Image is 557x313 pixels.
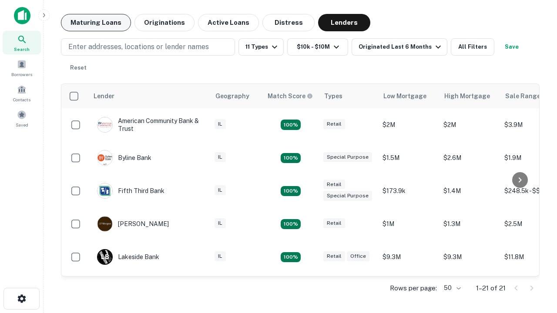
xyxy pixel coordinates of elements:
th: Geography [210,84,262,108]
p: Rows per page: [390,283,437,293]
td: $2M [378,108,439,141]
img: capitalize-icon.png [14,7,30,24]
button: Originated Last 6 Months [352,38,447,56]
div: Types [324,91,342,101]
td: $2M [439,108,500,141]
button: 11 Types [238,38,284,56]
div: 50 [440,282,462,294]
button: $10k - $10M [287,38,348,56]
div: Retail [323,251,345,261]
div: Low Mortgage [383,91,426,101]
div: High Mortgage [444,91,490,101]
td: $9.3M [378,240,439,273]
span: Search [14,46,30,53]
div: Matching Properties: 2, hasApolloMatch: undefined [281,186,301,196]
img: picture [97,117,112,132]
div: IL [215,251,226,261]
div: Special Purpose [323,152,372,162]
td: $1M [378,207,439,240]
img: picture [97,150,112,165]
img: picture [97,183,112,198]
div: Retail [323,119,345,129]
div: Matching Properties: 3, hasApolloMatch: undefined [281,252,301,263]
div: Retail [323,180,345,190]
img: picture [97,216,112,231]
div: Matching Properties: 3, hasApolloMatch: undefined [281,153,301,163]
th: High Mortgage [439,84,500,108]
button: Enter addresses, locations or lender names [61,38,235,56]
p: L B [101,253,109,262]
th: Low Mortgage [378,84,439,108]
div: Geography [215,91,249,101]
div: [PERSON_NAME] [97,216,169,232]
button: Active Loans [198,14,259,31]
div: IL [215,119,226,129]
iframe: Chat Widget [513,243,557,285]
div: Matching Properties: 2, hasApolloMatch: undefined [281,120,301,130]
div: Lender [94,91,114,101]
th: Types [319,84,378,108]
button: Reset [64,59,92,77]
span: Borrowers [11,71,32,78]
a: Search [3,31,41,54]
div: IL [215,152,226,162]
div: IL [215,218,226,228]
button: Lenders [318,14,370,31]
div: Sale Range [505,91,540,101]
div: Office [347,251,369,261]
td: $7M [439,273,500,306]
td: $2.6M [439,141,500,174]
div: Special Purpose [323,191,372,201]
div: Capitalize uses an advanced AI algorithm to match your search with the best lender. The match sco... [268,91,313,101]
td: $173.9k [378,174,439,207]
th: Capitalize uses an advanced AI algorithm to match your search with the best lender. The match sco... [262,84,319,108]
div: IL [215,185,226,195]
p: 1–21 of 21 [476,283,506,293]
div: Retail [323,218,345,228]
button: All Filters [451,38,494,56]
button: Maturing Loans [61,14,131,31]
div: Byline Bank [97,150,151,166]
div: American Community Bank & Trust [97,117,201,133]
a: Borrowers [3,56,41,80]
button: Distress [262,14,315,31]
span: Contacts [13,96,30,103]
div: Lakeside Bank [97,249,159,265]
a: Saved [3,107,41,130]
td: $2.7M [378,273,439,306]
div: Fifth Third Bank [97,183,164,199]
th: Lender [88,84,210,108]
td: $1.4M [439,174,500,207]
a: Contacts [3,81,41,105]
p: Enter addresses, locations or lender names [68,42,209,52]
span: Saved [16,121,28,128]
button: Save your search to get updates of matches that match your search criteria. [498,38,526,56]
td: $1.3M [439,207,500,240]
div: Matching Properties: 2, hasApolloMatch: undefined [281,219,301,230]
td: $9.3M [439,240,500,273]
button: Originations [134,14,195,31]
td: $1.5M [378,141,439,174]
h6: Match Score [268,91,311,101]
div: Originated Last 6 Months [359,42,443,52]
